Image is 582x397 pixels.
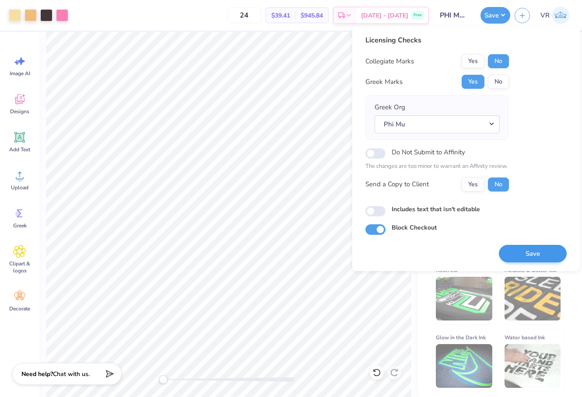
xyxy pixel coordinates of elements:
[536,7,573,24] a: VR
[365,162,509,171] p: The changes are too minor to warrant an Affinity review.
[392,223,437,232] label: Block Checkout
[392,205,480,214] label: Includes text that isn't editable
[5,260,34,274] span: Clipart & logos
[365,35,509,45] div: Licensing Checks
[414,12,422,18] span: Free
[505,344,561,388] img: Water based Ink
[301,11,323,20] span: $945.84
[433,7,476,24] input: Untitled Design
[488,54,509,68] button: No
[365,77,403,87] div: Greek Marks
[9,146,30,153] span: Add Text
[488,178,509,192] button: No
[436,277,492,320] img: Neon Ink
[271,11,290,20] span: $39.41
[480,7,510,24] button: Save
[11,184,28,191] span: Upload
[159,375,168,384] div: Accessibility label
[505,277,561,320] img: Metallic & Glitter Ink
[10,70,30,77] span: Image AI
[361,11,408,20] span: [DATE] - [DATE]
[13,222,27,229] span: Greek
[488,75,509,89] button: No
[552,7,569,24] img: Val Rhey Lodueta
[10,108,29,115] span: Designs
[53,370,90,378] span: Chat with us.
[227,7,261,23] input: – –
[375,115,500,133] button: Phi Mu
[9,305,30,312] span: Decorate
[21,370,53,378] strong: Need help?
[540,10,550,21] span: VR
[499,245,567,263] button: Save
[436,344,492,388] img: Glow in the Dark Ink
[365,179,429,189] div: Send a Copy to Client
[462,178,484,192] button: Yes
[375,102,405,112] label: Greek Org
[505,333,545,342] span: Water based Ink
[436,333,486,342] span: Glow in the Dark Ink
[392,146,465,158] label: Do Not Submit to Affinity
[365,56,414,66] div: Collegiate Marks
[462,54,484,68] button: Yes
[462,75,484,89] button: Yes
